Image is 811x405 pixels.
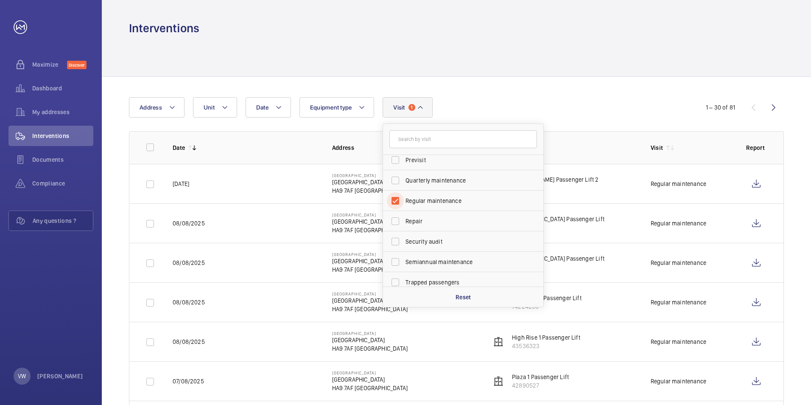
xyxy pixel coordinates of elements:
p: High Rise 2 Passenger Lift [512,294,582,302]
span: Discover [67,61,87,69]
p: 74224286 [512,302,582,311]
p: HA9 7AF [GEOGRAPHIC_DATA] [332,265,408,274]
div: Regular maintenance [651,337,706,346]
div: Regular maintenance [651,219,706,228]
span: Previsit [405,156,522,164]
p: Plaza 1 Passenger Lift [512,373,569,381]
span: 1 [408,104,415,111]
img: elevator.svg [493,337,503,347]
p: [GEOGRAPHIC_DATA] [332,331,408,336]
p: [GEOGRAPHIC_DATA] [332,173,408,178]
p: [GEOGRAPHIC_DATA] Passenger Lift [512,215,604,223]
p: [GEOGRAPHIC_DATA] [332,296,408,305]
span: Security audit [405,237,522,246]
p: [GEOGRAPHIC_DATA] [332,257,408,265]
button: Equipment type [299,97,375,118]
div: Regular maintenance [651,298,706,307]
p: HA9 7AF [GEOGRAPHIC_DATA] [332,226,408,234]
span: Regular maintenance [405,197,522,205]
p: 43536323 [512,342,580,350]
p: 07/08/2025 [173,377,204,385]
p: 08/08/2025 [173,259,205,267]
span: Documents [32,155,93,164]
p: [GEOGRAPHIC_DATA] [332,375,408,384]
span: Visit [393,104,405,111]
img: elevator.svg [493,376,503,386]
p: HA9 7AF [GEOGRAPHIC_DATA] [332,384,408,392]
span: Date [256,104,268,111]
h1: Interventions [129,20,199,36]
button: Unit [193,97,237,118]
span: Dashboard [32,84,93,93]
p: Reset [456,293,471,301]
p: VW [18,372,26,380]
button: Visit1 [383,97,432,118]
span: Compliance [32,179,93,188]
p: HA9 7AF [GEOGRAPHIC_DATA] [332,344,408,353]
p: 08/08/2025 [173,337,205,346]
span: Any questions ? [33,217,93,225]
p: 42890527 [512,381,569,390]
span: Unit [204,104,215,111]
div: 1 – 30 of 81 [706,103,735,112]
button: Date [246,97,291,118]
p: 08/08/2025 [173,219,205,228]
p: [GEOGRAPHIC_DATA] [332,212,408,217]
p: [GEOGRAPHIC_DATA] [332,178,408,186]
div: Regular maintenance [651,180,706,188]
p: Unit [491,143,637,152]
p: [GEOGRAPHIC_DATA] [332,217,408,226]
span: Equipment type [310,104,352,111]
span: Interventions [32,132,93,140]
span: Trapped passengers [405,278,522,287]
p: [GEOGRAPHIC_DATA] [332,370,408,375]
input: Search by visit [389,130,537,148]
p: Address [332,143,478,152]
p: [GEOGRAPHIC_DATA] [332,336,408,344]
span: Repair [405,217,522,225]
span: Semiannual maintenance [405,258,522,266]
p: High Rise 1 Passenger Lift [512,333,580,342]
p: [PERSON_NAME] [37,372,83,380]
p: 41113041 [512,223,604,232]
p: HA9 7AF [GEOGRAPHIC_DATA] [332,186,408,195]
span: Address [140,104,162,111]
p: Visit [651,143,663,152]
p: 96888914 [512,184,598,192]
p: [PERSON_NAME] Passenger Lift 2 [512,175,598,184]
p: Report [746,143,766,152]
span: Quarterly maintenance [405,176,522,185]
div: Regular maintenance [651,259,706,267]
button: Address [129,97,185,118]
p: Date [173,143,185,152]
span: Maximize [32,60,67,69]
p: 08/08/2025 [173,298,205,307]
span: My addresses [32,108,93,116]
p: HA9 7AF [GEOGRAPHIC_DATA] [332,305,408,313]
p: [DATE] [173,180,189,188]
div: Regular maintenance [651,377,706,385]
p: [GEOGRAPHIC_DATA] Passenger Lift [512,254,604,263]
p: 97573965 [512,263,604,271]
p: [GEOGRAPHIC_DATA] [332,291,408,296]
p: [GEOGRAPHIC_DATA] [332,252,408,257]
